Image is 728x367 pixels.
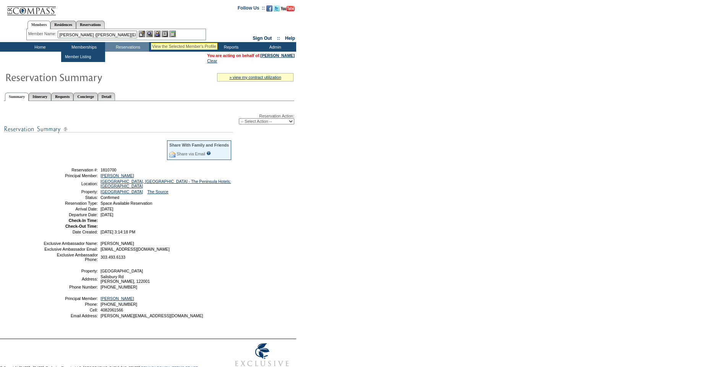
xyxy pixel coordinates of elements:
[65,224,98,228] strong: Check-Out Time:
[69,218,98,223] strong: Check-In Time:
[76,21,105,29] a: Reservations
[28,21,51,29] a: Members
[4,124,233,134] img: subTtlResSummary.gif
[43,230,98,234] td: Date Created:
[266,5,272,11] img: Become our fan on Facebook
[105,42,149,52] td: Reservations
[162,31,168,37] img: Reservations
[43,253,98,262] td: Exclusive Ambassador Phone:
[101,201,152,206] span: Space Available Reservation
[43,201,98,206] td: Reservation Type:
[169,31,176,37] img: b_calculator.gif
[28,31,58,37] div: Member Name:
[206,151,211,155] input: What is this?
[277,36,280,41] span: ::
[101,269,143,273] span: [GEOGRAPHIC_DATA]
[43,168,98,172] td: Reservation #:
[274,8,280,12] a: Follow us on Twitter
[101,247,170,251] span: [EMAIL_ADDRESS][DOMAIN_NAME]
[281,8,295,12] a: Subscribe to our YouTube Channel
[61,42,105,52] td: Memberships
[101,313,203,318] span: [PERSON_NAME][EMAIL_ADDRESS][DOMAIN_NAME]
[285,36,295,41] a: Help
[274,5,280,11] img: Follow us on Twitter
[281,6,295,11] img: Subscribe to our YouTube Channel
[152,44,216,49] div: View the Selected Member's Profile
[43,308,98,312] td: Cell:
[17,42,61,52] td: Home
[43,247,98,251] td: Exclusive Ambassador Email:
[43,195,98,200] td: Status:
[101,168,117,172] span: 1810700
[43,313,98,318] td: Email Address:
[73,93,97,101] a: Concierge
[43,189,98,194] td: Property:
[207,53,295,58] span: You are acting on behalf of:
[101,189,143,194] a: [GEOGRAPHIC_DATA]
[43,173,98,178] td: Principal Member:
[154,31,161,37] img: Impersonate
[43,207,98,211] td: Arrival Date:
[101,285,137,289] span: [PHONE_NUMBER]
[101,274,150,284] span: Salisbury Rd [PERSON_NAME], 122001
[266,8,272,12] a: Become our fan on Facebook
[101,179,231,188] a: [GEOGRAPHIC_DATA], [GEOGRAPHIC_DATA] - The Peninsula Hotels: [GEOGRAPHIC_DATA]
[101,296,134,301] a: [PERSON_NAME]
[98,93,115,101] a: Detail
[43,274,98,284] td: Address:
[43,302,98,307] td: Phone:
[101,173,134,178] a: [PERSON_NAME]
[253,36,272,41] a: Sign Out
[252,42,296,52] td: Admin
[261,53,295,58] a: [PERSON_NAME]
[101,255,125,259] span: 303.493.6133
[177,152,205,156] a: Share via Email
[101,241,134,246] span: [PERSON_NAME]
[4,114,294,124] div: Reservation Action:
[5,69,158,85] img: Reservaton Summary
[229,75,281,80] a: » view my contract utilization
[29,93,51,101] a: Itinerary
[51,93,73,101] a: Requests
[5,93,29,101] a: Summary
[43,241,98,246] td: Exclusive Ambassador Name:
[101,195,119,200] span: Confirmed
[146,31,153,37] img: View
[148,189,169,194] a: The Source
[149,42,208,52] td: Vacation Collection
[63,53,92,60] td: Member Listing
[43,179,98,188] td: Location:
[101,302,137,307] span: [PHONE_NUMBER]
[101,207,113,211] span: [DATE]
[43,212,98,217] td: Departure Date:
[238,5,265,14] td: Follow Us ::
[169,143,229,147] div: Share With Family and Friends
[101,212,113,217] span: [DATE]
[43,269,98,273] td: Property:
[101,308,123,312] span: 4082061566
[101,230,135,234] span: [DATE] 3:14:18 PM
[207,59,217,63] a: Clear
[43,296,98,301] td: Principal Member:
[50,21,76,29] a: Residences
[139,31,145,37] img: b_edit.gif
[43,285,98,289] td: Phone Number:
[208,42,252,52] td: Reports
